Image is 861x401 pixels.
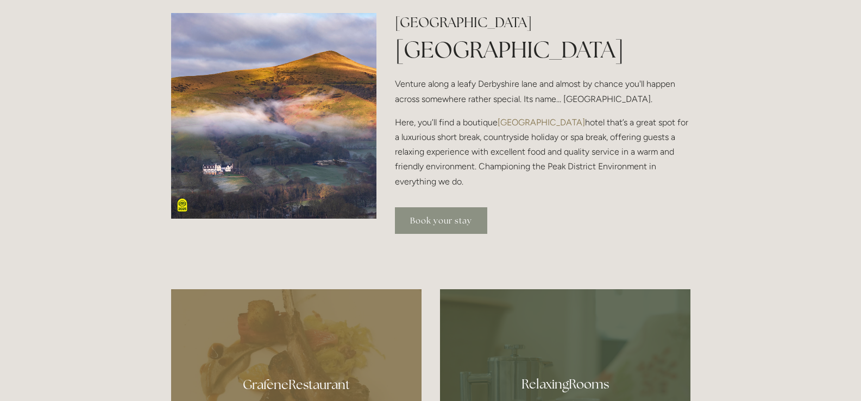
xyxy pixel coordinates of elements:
h1: [GEOGRAPHIC_DATA] [395,34,690,66]
a: Book your stay [395,207,487,234]
p: Here, you’ll find a boutique hotel that’s a great spot for a luxurious short break, countryside h... [395,115,690,189]
p: Venture along a leafy Derbyshire lane and almost by chance you'll happen across somewhere rather ... [395,77,690,106]
a: [GEOGRAPHIC_DATA] [498,117,585,128]
h2: [GEOGRAPHIC_DATA] [395,13,690,32]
